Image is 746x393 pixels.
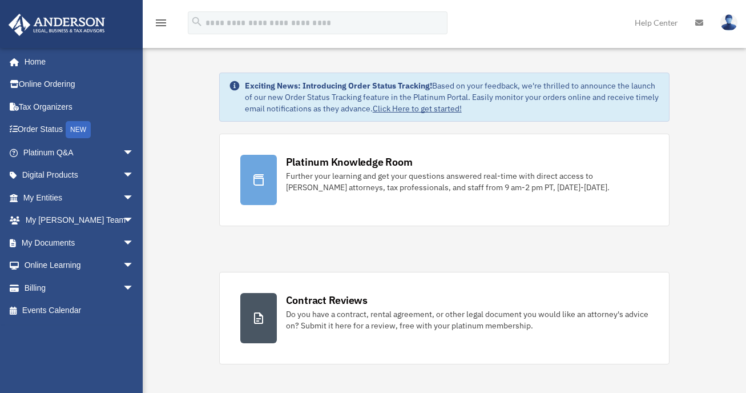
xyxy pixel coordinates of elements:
[8,141,151,164] a: Platinum Q&Aarrow_drop_down
[123,141,146,165] span: arrow_drop_down
[123,276,146,300] span: arrow_drop_down
[245,80,660,114] div: Based on your feedback, we're thrilled to announce the launch of our new Order Status Tracking fe...
[123,209,146,232] span: arrow_drop_down
[286,155,413,169] div: Platinum Knowledge Room
[5,14,108,36] img: Anderson Advisors Platinum Portal
[373,103,462,114] a: Click Here to get started!
[8,276,151,299] a: Billingarrow_drop_down
[8,95,151,118] a: Tax Organizers
[123,254,146,278] span: arrow_drop_down
[720,14,737,31] img: User Pic
[8,186,151,209] a: My Entitiesarrow_drop_down
[66,121,91,138] div: NEW
[8,118,151,142] a: Order StatusNEW
[219,272,670,364] a: Contract Reviews Do you have a contract, rental agreement, or other legal document you would like...
[154,20,168,30] a: menu
[286,308,649,331] div: Do you have a contract, rental agreement, or other legal document you would like an attorney's ad...
[286,293,368,307] div: Contract Reviews
[245,81,432,91] strong: Exciting News: Introducing Order Status Tracking!
[8,209,151,232] a: My [PERSON_NAME] Teamarrow_drop_down
[219,134,670,226] a: Platinum Knowledge Room Further your learning and get your questions answered real-time with dire...
[154,16,168,30] i: menu
[286,170,649,193] div: Further your learning and get your questions answered real-time with direct access to [PERSON_NAM...
[8,299,151,322] a: Events Calendar
[8,231,151,254] a: My Documentsarrow_drop_down
[8,164,151,187] a: Digital Productsarrow_drop_down
[191,15,203,28] i: search
[8,50,146,73] a: Home
[8,73,151,96] a: Online Ordering
[123,231,146,255] span: arrow_drop_down
[123,164,146,187] span: arrow_drop_down
[123,186,146,210] span: arrow_drop_down
[8,254,151,277] a: Online Learningarrow_drop_down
